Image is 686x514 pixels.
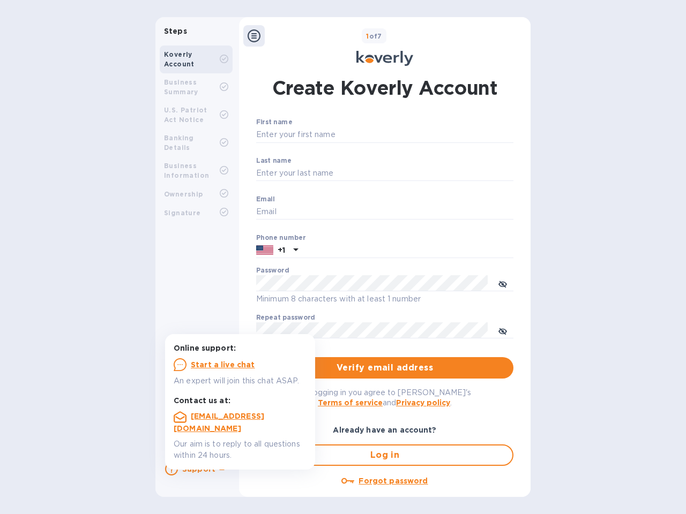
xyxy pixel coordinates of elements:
[278,245,285,255] p: +1
[256,268,289,274] label: Password
[359,477,428,485] u: Forgot password
[256,204,513,220] input: Email
[164,78,198,96] b: Business Summary
[256,165,513,182] input: Enter your last name
[256,315,315,321] label: Repeat password
[182,465,215,473] b: Support
[366,32,382,40] b: of 7
[256,157,292,164] label: Last name
[266,449,504,462] span: Log in
[174,439,307,461] p: Our aim is to reply to all questions within 24 hours.
[492,273,513,294] button: toggle password visibility
[318,398,383,407] a: Terms of service
[492,320,513,341] button: toggle password visibility
[256,127,513,143] input: Enter your first name
[164,27,187,35] b: Steps
[164,162,209,179] b: Business Information
[256,196,275,202] label: Email
[174,344,236,352] b: Online support:
[164,209,201,217] b: Signature
[396,398,450,407] a: Privacy policy
[256,119,292,126] label: First name
[299,388,471,407] span: By logging in you agree to [PERSON_NAME]'s and .
[164,106,207,124] b: U.S. Patriot Act Notice
[174,412,264,433] a: [EMAIL_ADDRESS][DOMAIN_NAME]
[272,74,498,101] h1: Create Koverly Account
[174,396,230,405] b: Contact us at:
[256,235,305,241] label: Phone number
[191,360,255,369] u: Start a live chat
[164,50,195,68] b: Koverly Account
[333,426,436,434] b: Already have an account?
[256,357,513,379] button: Verify email address
[256,444,513,466] button: Log in
[256,244,273,256] img: US
[174,375,307,387] p: An expert will join this chat ASAP.
[164,134,194,152] b: Banking Details
[265,361,505,374] span: Verify email address
[256,293,513,305] p: Minimum 8 characters with at least 1 number
[366,32,369,40] span: 1
[164,190,203,198] b: Ownership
